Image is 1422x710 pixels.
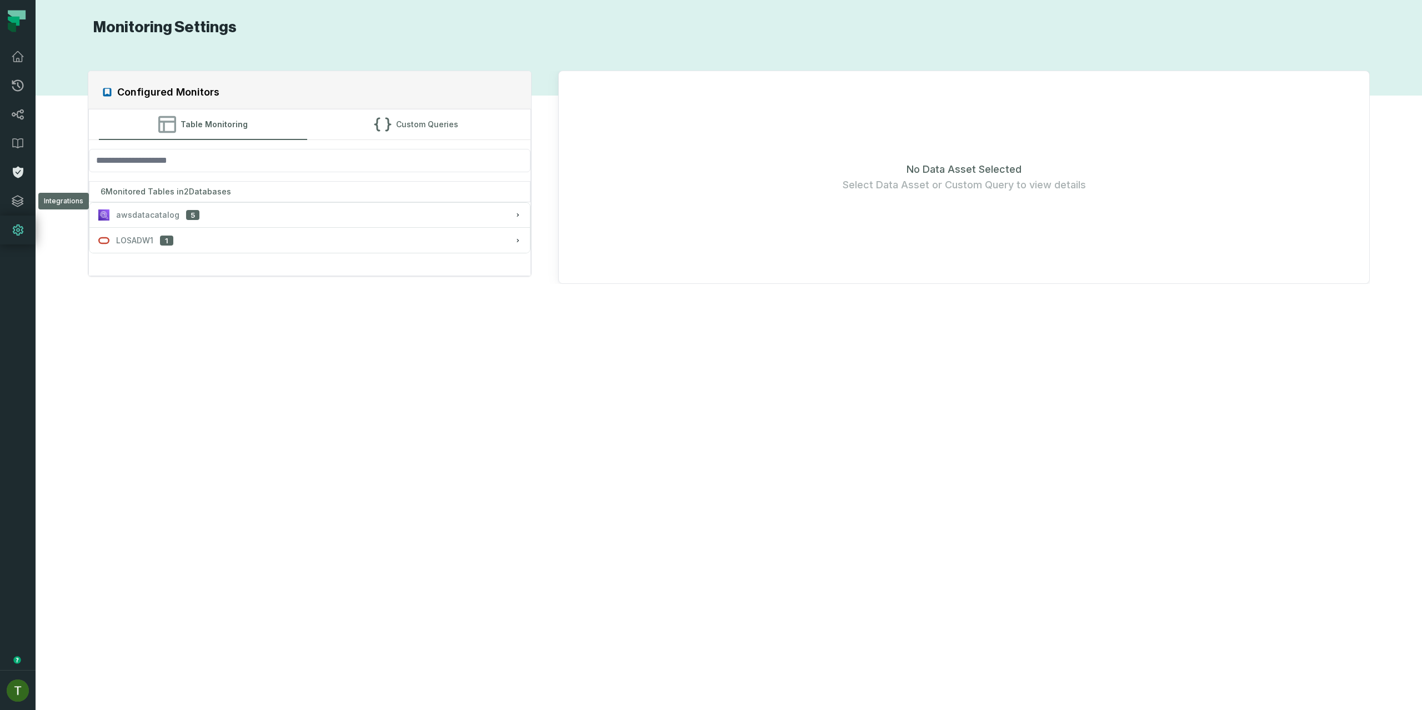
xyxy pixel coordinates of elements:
span: Select Data Asset or Custom Query to view details [843,177,1086,193]
div: 6 Monitored Tables in 2 Databases [89,181,531,202]
div: Integrations [38,193,89,209]
span: No Data Asset Selected [907,162,1022,177]
span: 5 [186,210,199,221]
img: avatar of Tomer Galun [7,679,29,702]
span: 1 [160,236,173,246]
h2: Configured Monitors [117,84,219,100]
span: awsdatacatalog [116,209,179,221]
div: Tooltip anchor [12,655,22,665]
button: Table Monitoring [99,109,308,139]
h1: Monitoring Settings [88,18,237,37]
button: awsdatacatalog5 [89,203,530,227]
button: LOSADW11 [89,228,530,253]
button: Custom Queries [312,109,520,139]
span: LOSADW1 [116,235,153,246]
